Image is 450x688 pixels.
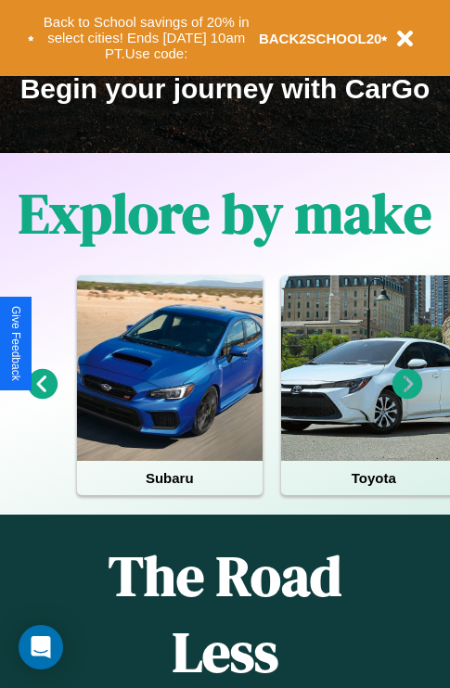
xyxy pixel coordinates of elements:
[259,31,382,46] b: BACK2SCHOOL20
[34,9,259,67] button: Back to School savings of 20% in select cities! Ends [DATE] 10am PT.Use code:
[19,175,431,251] h1: Explore by make
[19,625,63,669] div: Open Intercom Messenger
[77,461,263,495] h4: Subaru
[9,306,22,381] div: Give Feedback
